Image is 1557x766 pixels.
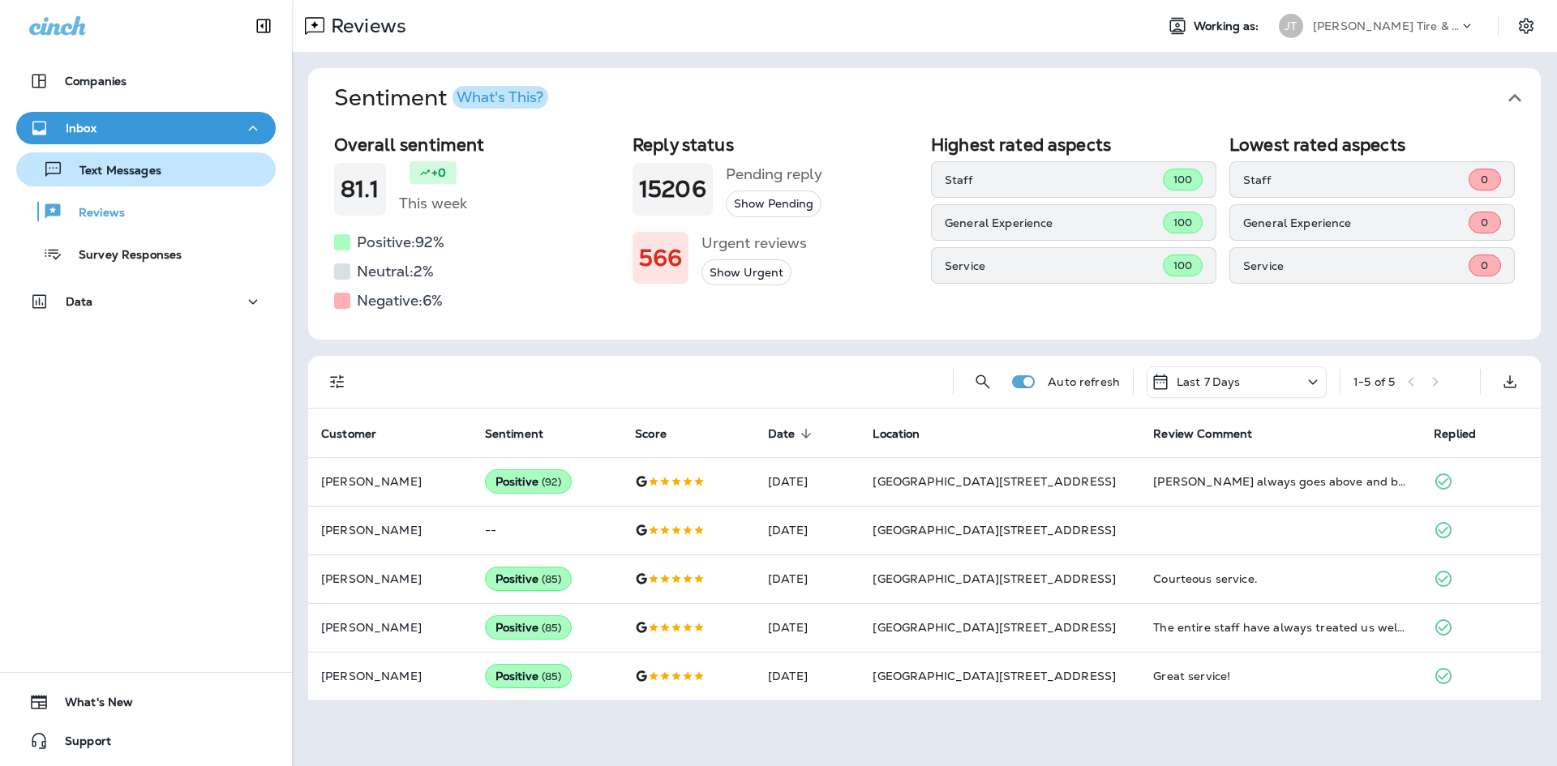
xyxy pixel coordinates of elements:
[62,206,125,221] p: Reviews
[755,554,860,603] td: [DATE]
[321,572,459,585] p: [PERSON_NAME]
[62,248,182,263] p: Survey Responses
[1177,375,1241,388] p: Last 7 Days
[1153,473,1408,490] div: Shawn always goes above and beyond for his customers. He’s the reason we keep going back!
[1153,426,1273,441] span: Review Comment
[873,669,1116,683] span: [GEOGRAPHIC_DATA][STREET_ADDRESS]
[321,427,376,441] span: Customer
[321,366,354,398] button: Filters
[357,288,443,314] h5: Negative: 6 %
[65,75,127,88] p: Companies
[341,176,380,203] h1: 81.1
[542,670,562,683] span: ( 85 )
[1243,216,1469,229] p: General Experience
[321,475,459,488] p: [PERSON_NAME]
[1434,427,1476,441] span: Replied
[308,128,1541,340] div: SentimentWhat's This?
[241,10,286,42] button: Collapse Sidebar
[873,427,920,441] span: Location
[321,524,459,537] p: [PERSON_NAME]
[873,620,1116,635] span: [GEOGRAPHIC_DATA][STREET_ADDRESS]
[873,426,941,441] span: Location
[357,259,434,285] h5: Neutral: 2 %
[431,165,446,181] p: +0
[16,112,276,144] button: Inbox
[16,686,276,718] button: What's New
[542,475,562,489] span: ( 92 )
[931,135,1216,155] h2: Highest rated aspects
[726,161,822,187] h5: Pending reply
[399,190,467,216] h5: This week
[768,426,817,441] span: Date
[1153,571,1408,587] div: Courteous service.
[457,90,543,105] div: What's This?
[1481,216,1488,229] span: 0
[321,68,1554,128] button: SentimentWhat's This?
[1153,619,1408,635] div: The entire staff have always treated us well. Full honest description with various options in lev...
[635,426,688,441] span: Score
[635,427,667,441] span: Score
[66,295,93,308] p: Data
[1194,19,1263,33] span: Working as:
[485,664,573,688] div: Positive
[16,152,276,186] button: Text Messages
[768,427,796,441] span: Date
[633,135,918,155] h2: Reply status
[1512,11,1541,41] button: Settings
[485,427,543,441] span: Sentiment
[49,695,133,715] span: What's New
[16,725,276,757] button: Support
[357,229,444,255] h5: Positive: 92 %
[1153,427,1252,441] span: Review Comment
[485,469,573,494] div: Positive
[1353,375,1395,388] div: 1 - 5 of 5
[16,195,276,229] button: Reviews
[66,122,97,135] p: Inbox
[701,259,791,286] button: Show Urgent
[1173,216,1192,229] span: 100
[334,84,548,112] h1: Sentiment
[321,426,397,441] span: Customer
[755,652,860,700] td: [DATE]
[334,135,620,155] h2: Overall sentiment
[967,366,999,398] button: Search Reviews
[1279,14,1303,38] div: JT
[1243,259,1469,272] p: Service
[873,523,1116,537] span: [GEOGRAPHIC_DATA][STREET_ADDRESS]
[945,173,1163,186] p: Staff
[873,571,1116,586] span: [GEOGRAPHIC_DATA][STREET_ADDRESS]
[639,245,682,272] h1: 566
[945,216,1163,229] p: General Experience
[1313,19,1459,32] p: [PERSON_NAME] Tire & Auto
[1153,668,1408,684] div: Great service!
[453,86,548,109] button: What's This?
[321,670,459,683] p: [PERSON_NAME]
[701,230,807,256] h5: Urgent reviews
[49,734,111,754] span: Support
[755,506,860,554] td: [DATE]
[726,190,821,217] button: Show Pending
[1243,173,1469,186] p: Staff
[945,259,1163,272] p: Service
[1481,173,1488,186] span: 0
[321,621,459,634] p: [PERSON_NAME]
[542,621,562,635] span: ( 85 )
[485,567,573,591] div: Positive
[1481,259,1488,272] span: 0
[639,176,706,203] h1: 15206
[16,65,276,97] button: Companies
[16,237,276,271] button: Survey Responses
[472,506,623,554] td: --
[63,164,161,179] p: Text Messages
[324,14,406,38] p: Reviews
[1173,259,1192,272] span: 100
[1494,366,1526,398] button: Export as CSV
[755,457,860,506] td: [DATE]
[755,603,860,652] td: [DATE]
[485,615,573,640] div: Positive
[1173,173,1192,186] span: 100
[485,426,564,441] span: Sentiment
[873,474,1116,489] span: [GEOGRAPHIC_DATA][STREET_ADDRESS]
[1434,426,1497,441] span: Replied
[1229,135,1515,155] h2: Lowest rated aspects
